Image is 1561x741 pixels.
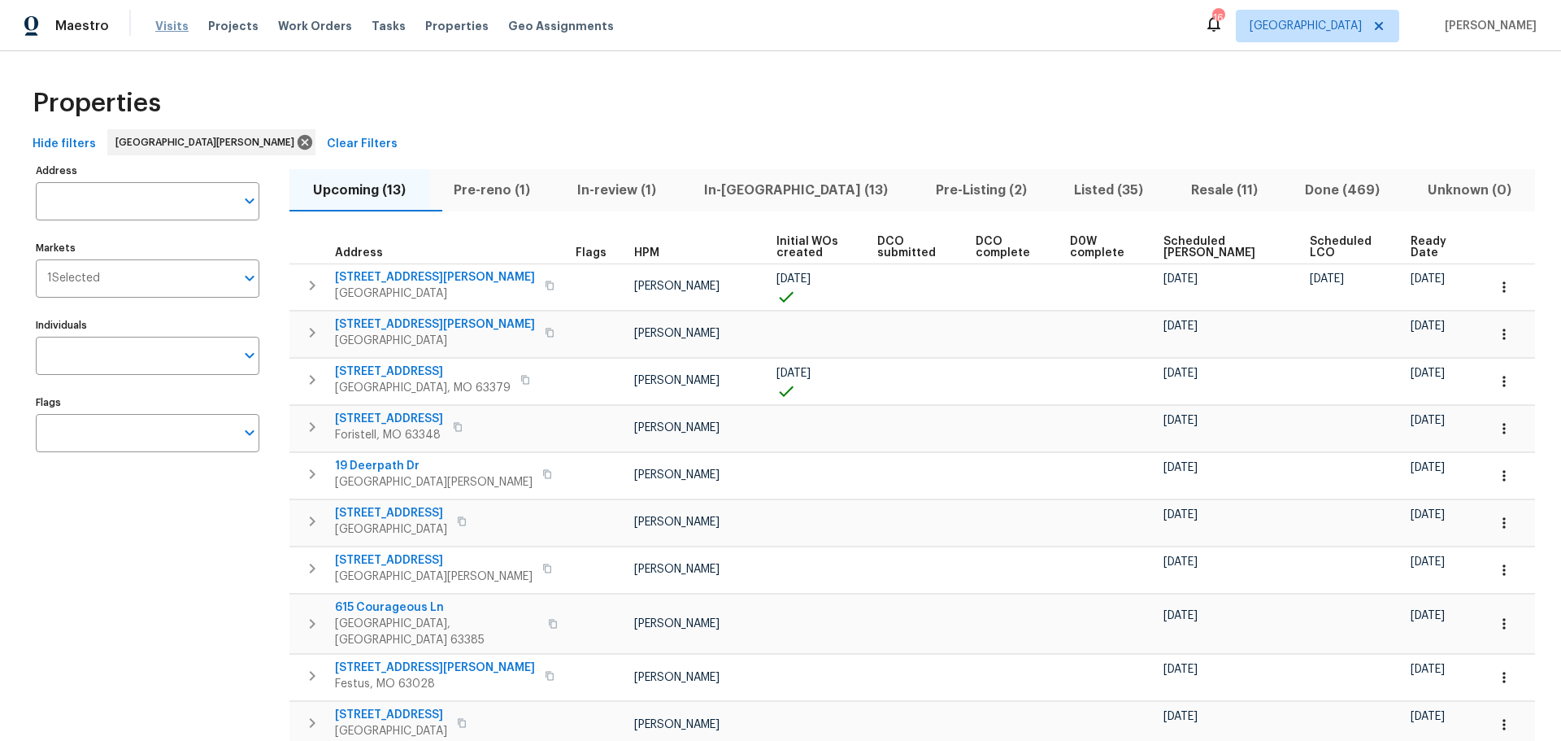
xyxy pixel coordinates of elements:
[440,179,545,202] span: Pre-reno (1)
[425,18,489,34] span: Properties
[1411,462,1445,473] span: [DATE]
[335,474,533,490] span: [GEOGRAPHIC_DATA][PERSON_NAME]
[278,18,352,34] span: Work Orders
[1310,273,1344,285] span: [DATE]
[155,18,189,34] span: Visits
[36,398,259,408] label: Flags
[335,552,533,569] span: [STREET_ADDRESS]
[776,368,811,379] span: [DATE]
[1411,320,1445,332] span: [DATE]
[299,179,420,202] span: Upcoming (13)
[634,719,720,730] span: [PERSON_NAME]
[1163,368,1198,379] span: [DATE]
[335,427,443,443] span: Foristell, MO 63348
[921,179,1041,202] span: Pre-Listing (2)
[335,569,533,585] span: [GEOGRAPHIC_DATA][PERSON_NAME]
[335,521,447,538] span: [GEOGRAPHIC_DATA]
[634,247,659,259] span: HPM
[335,364,511,380] span: [STREET_ADDRESS]
[634,422,720,434] span: [PERSON_NAME]
[1310,236,1383,259] span: Scheduled LCO
[1163,415,1198,426] span: [DATE]
[238,344,261,367] button: Open
[1163,509,1198,521] span: [DATE]
[1291,179,1394,202] span: Done (469)
[335,599,538,616] span: 615 Courageous Ln
[335,411,443,427] span: [STREET_ADDRESS]
[238,267,261,290] button: Open
[1411,509,1445,521] span: [DATE]
[1163,610,1198,621] span: [DATE]
[1060,179,1158,202] span: Listed (35)
[976,236,1042,259] span: DCO complete
[47,272,100,286] span: 1 Selected
[115,134,301,150] span: [GEOGRAPHIC_DATA][PERSON_NAME]
[33,95,161,111] span: Properties
[33,134,96,155] span: Hide filters
[634,564,720,575] span: [PERSON_NAME]
[690,179,902,202] span: In-[GEOGRAPHIC_DATA] (13)
[36,243,259,253] label: Markets
[335,286,535,302] span: [GEOGRAPHIC_DATA]
[335,247,383,259] span: Address
[776,236,849,259] span: Initial WOs created
[1438,18,1537,34] span: [PERSON_NAME]
[508,18,614,34] span: Geo Assignments
[335,458,533,474] span: 19 Deerpath Dr
[238,421,261,444] button: Open
[1176,179,1272,202] span: Resale (11)
[36,166,259,176] label: Address
[1163,320,1198,332] span: [DATE]
[335,707,447,723] span: [STREET_ADDRESS]
[1163,462,1198,473] span: [DATE]
[26,129,102,159] button: Hide filters
[335,316,535,333] span: [STREET_ADDRESS][PERSON_NAME]
[877,236,948,259] span: DCO submitted
[335,660,535,676] span: [STREET_ADDRESS][PERSON_NAME]
[1411,711,1445,722] span: [DATE]
[634,469,720,481] span: [PERSON_NAME]
[634,517,720,528] span: [PERSON_NAME]
[634,281,720,292] span: [PERSON_NAME]
[634,375,720,386] span: [PERSON_NAME]
[1250,18,1362,34] span: [GEOGRAPHIC_DATA]
[36,320,259,330] label: Individuals
[634,672,720,683] span: [PERSON_NAME]
[1163,556,1198,568] span: [DATE]
[335,380,511,396] span: [GEOGRAPHIC_DATA], MO 63379
[576,247,607,259] span: Flags
[335,333,535,349] span: [GEOGRAPHIC_DATA]
[1411,664,1445,675] span: [DATE]
[1411,236,1459,259] span: Ready Date
[776,273,811,285] span: [DATE]
[320,129,404,159] button: Clear Filters
[1163,273,1198,285] span: [DATE]
[1411,610,1445,621] span: [DATE]
[238,190,261,212] button: Open
[55,18,109,34] span: Maestro
[1411,273,1445,285] span: [DATE]
[208,18,259,34] span: Projects
[1163,664,1198,675] span: [DATE]
[1212,10,1224,26] div: 16
[634,328,720,339] span: [PERSON_NAME]
[1411,415,1445,426] span: [DATE]
[335,723,447,739] span: [GEOGRAPHIC_DATA]
[1414,179,1526,202] span: Unknown (0)
[335,676,535,692] span: Festus, MO 63028
[1411,556,1445,568] span: [DATE]
[1411,368,1445,379] span: [DATE]
[335,616,538,648] span: [GEOGRAPHIC_DATA], [GEOGRAPHIC_DATA] 63385
[634,618,720,630] span: [PERSON_NAME]
[335,269,535,286] span: [STREET_ADDRESS][PERSON_NAME]
[335,505,447,521] span: [STREET_ADDRESS]
[1070,236,1137,259] span: D0W complete
[327,134,398,155] span: Clear Filters
[563,179,671,202] span: In-review (1)
[1163,236,1281,259] span: Scheduled [PERSON_NAME]
[1163,711,1198,722] span: [DATE]
[372,20,406,32] span: Tasks
[107,129,315,155] div: [GEOGRAPHIC_DATA][PERSON_NAME]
